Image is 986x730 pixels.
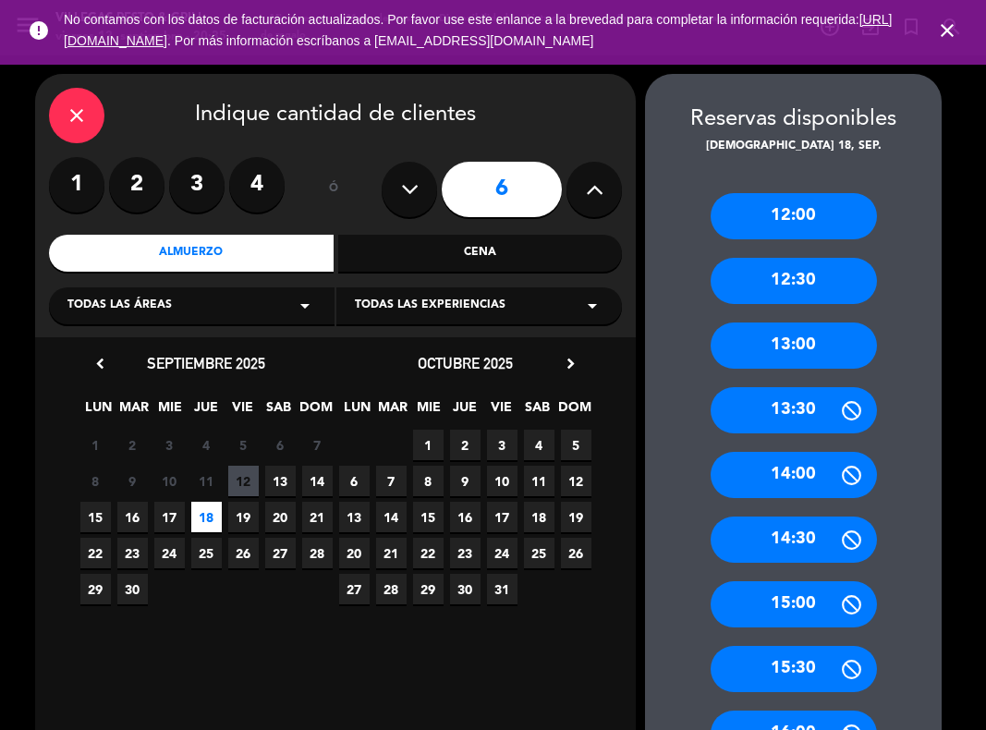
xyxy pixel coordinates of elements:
[524,430,554,460] span: 4
[80,466,111,496] span: 8
[487,502,517,532] span: 17
[263,396,294,427] span: SAB
[191,502,222,532] span: 18
[147,354,265,372] span: septiembre 2025
[487,574,517,604] span: 31
[303,157,363,222] div: ó
[450,430,481,460] span: 2
[49,157,104,213] label: 1
[413,538,444,568] span: 22
[936,19,958,42] i: close
[711,387,877,433] div: 13:30
[228,430,259,460] span: 5
[711,322,877,369] div: 13:00
[229,157,285,213] label: 4
[413,502,444,532] span: 15
[524,502,554,532] span: 18
[581,295,603,317] i: arrow_drop_down
[155,396,186,427] span: MIE
[228,466,259,496] span: 12
[376,466,407,496] span: 7
[413,574,444,604] span: 29
[645,102,942,138] div: Reservas disponibles
[524,538,554,568] span: 25
[109,157,164,213] label: 2
[299,396,330,427] span: DOM
[83,396,114,427] span: LUN
[711,193,877,239] div: 12:00
[414,396,444,427] span: MIE
[561,502,591,532] span: 19
[711,646,877,692] div: 15:30
[49,88,622,143] div: Indique cantidad de clientes
[191,538,222,568] span: 25
[561,354,580,373] i: chevron_right
[91,354,110,373] i: chevron_left
[80,502,111,532] span: 15
[376,502,407,532] span: 14
[117,538,148,568] span: 23
[413,430,444,460] span: 1
[117,430,148,460] span: 2
[154,466,185,496] span: 10
[302,538,333,568] span: 28
[342,396,372,427] span: LUN
[487,430,517,460] span: 3
[191,466,222,496] span: 11
[450,538,481,568] span: 23
[191,430,222,460] span: 4
[645,138,942,156] div: [DEMOGRAPHIC_DATA] 18, sep.
[339,466,370,496] span: 6
[338,235,623,272] div: Cena
[376,574,407,604] span: 28
[522,396,553,427] span: SAB
[265,502,296,532] span: 20
[169,157,225,213] label: 3
[487,538,517,568] span: 24
[49,235,334,272] div: Almuerzo
[67,297,172,315] span: Todas las áreas
[302,502,333,532] span: 21
[227,396,258,427] span: VIE
[28,19,50,42] i: error
[339,502,370,532] span: 13
[450,574,481,604] span: 30
[711,517,877,563] div: 14:30
[167,33,593,48] a: . Por más información escríbanos a [EMAIL_ADDRESS][DOMAIN_NAME]
[487,466,517,496] span: 10
[339,538,370,568] span: 20
[355,297,505,315] span: Todas las experiencias
[711,452,877,498] div: 14:00
[154,538,185,568] span: 24
[450,396,481,427] span: JUE
[302,430,333,460] span: 7
[450,466,481,496] span: 9
[450,502,481,532] span: 16
[711,258,877,304] div: 12:30
[154,430,185,460] span: 3
[265,466,296,496] span: 13
[561,538,591,568] span: 26
[154,502,185,532] span: 17
[228,502,259,532] span: 19
[64,12,893,48] a: [URL][DOMAIN_NAME]
[265,430,296,460] span: 6
[117,466,148,496] span: 9
[413,466,444,496] span: 8
[418,354,513,372] span: octubre 2025
[80,538,111,568] span: 22
[486,396,517,427] span: VIE
[80,430,111,460] span: 1
[228,538,259,568] span: 26
[711,581,877,627] div: 15:00
[119,396,150,427] span: MAR
[561,430,591,460] span: 5
[117,574,148,604] span: 30
[64,12,893,48] span: No contamos con los datos de facturación actualizados. Por favor use este enlance a la brevedad p...
[376,538,407,568] span: 21
[191,396,222,427] span: JUE
[117,502,148,532] span: 16
[339,574,370,604] span: 27
[66,104,88,127] i: close
[302,466,333,496] span: 14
